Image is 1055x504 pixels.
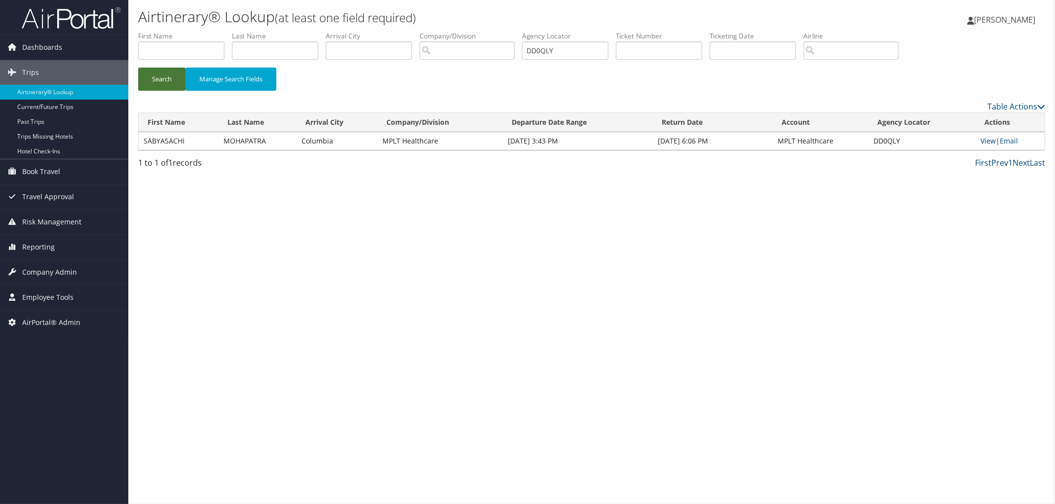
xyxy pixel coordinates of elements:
span: Employee Tools [22,285,74,310]
span: [PERSON_NAME] [974,14,1035,25]
button: Search [138,68,186,91]
span: Reporting [22,235,55,259]
a: 1 [1008,157,1013,168]
label: First Name [138,31,232,41]
th: Company/Division [377,113,503,132]
th: Account: activate to sort column ascending [773,113,868,132]
label: Last Name [232,31,326,41]
a: View [980,136,996,145]
small: (at least one field required) [275,9,416,26]
label: Airline [803,31,906,41]
span: Trips [22,60,39,85]
a: First [975,157,991,168]
span: Company Admin [22,260,77,285]
label: Ticketing Date [710,31,803,41]
td: [DATE] 6:06 PM [653,132,773,150]
h1: Airtinerary® Lookup [138,6,743,27]
label: Company/Division [419,31,522,41]
label: Arrival City [326,31,419,41]
td: | [976,132,1045,150]
span: Dashboards [22,35,62,60]
a: Email [1000,136,1018,145]
span: 1 [168,157,173,168]
th: First Name: activate to sort column ascending [139,113,219,132]
th: Return Date: activate to sort column ascending [653,113,773,132]
a: Last [1030,157,1045,168]
td: DD0QLY [869,132,976,150]
button: Manage Search Fields [186,68,276,91]
span: Book Travel [22,159,60,184]
td: MPLT Healthcare [377,132,503,150]
a: Prev [991,157,1008,168]
th: Arrival City: activate to sort column ascending [297,113,377,132]
td: MOHAPATRA [219,132,297,150]
th: Last Name: activate to sort column ascending [219,113,297,132]
th: Departure Date Range: activate to sort column ascending [503,113,653,132]
label: Ticket Number [616,31,710,41]
th: Actions [976,113,1045,132]
div: 1 to 1 of records [138,157,354,174]
span: AirPortal® Admin [22,310,80,335]
td: MPLT Healthcare [773,132,868,150]
span: Risk Management [22,210,81,234]
a: Next [1013,157,1030,168]
img: airportal-logo.png [22,6,120,30]
th: Agency Locator: activate to sort column ascending [869,113,976,132]
label: Agency Locator [522,31,616,41]
a: [PERSON_NAME] [967,5,1045,35]
td: [DATE] 3:43 PM [503,132,653,150]
a: Table Actions [987,101,1045,112]
span: Travel Approval [22,184,74,209]
td: SABYASACHI [139,132,219,150]
td: Columbia [297,132,377,150]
